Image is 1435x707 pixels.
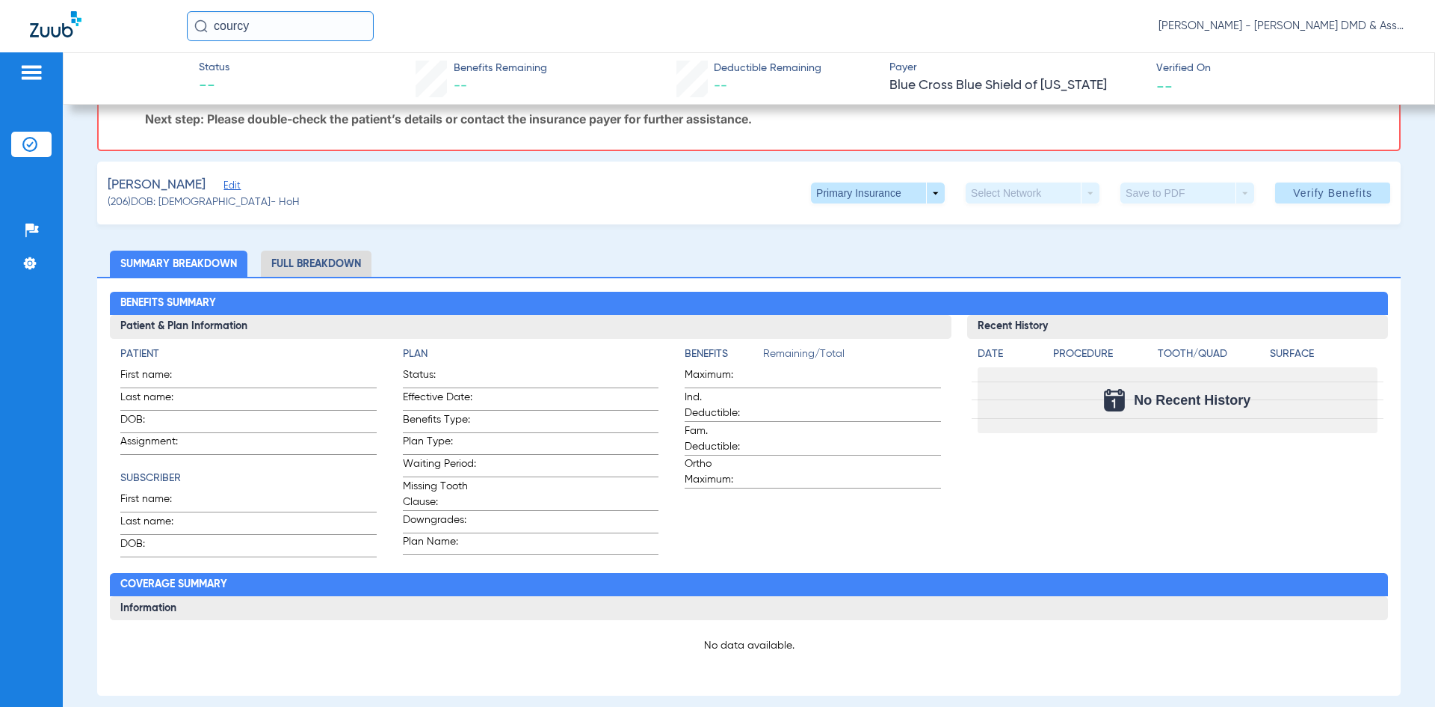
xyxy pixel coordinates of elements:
[1270,346,1377,367] app-breakdown-title: Surface
[1134,393,1250,408] span: No Recent History
[889,76,1144,95] span: Blue Cross Blue Shield of [US_STATE]
[1104,389,1125,411] img: Calendar
[403,534,476,554] span: Plan Name:
[403,346,658,362] h4: Plan
[120,536,194,557] span: DOB:
[763,346,940,367] span: Remaining/Total
[199,76,229,97] span: --
[110,596,1387,620] h3: Information
[1270,346,1377,362] h4: Surface
[714,61,821,76] span: Deductible Remaining
[108,176,206,195] span: [PERSON_NAME]
[403,434,476,454] span: Plan Type:
[120,471,376,486] h4: Subscriber
[120,434,194,454] span: Assignment:
[978,346,1040,362] h4: Date
[30,11,81,37] img: Zuub Logo
[120,346,376,362] h4: Patient
[978,346,1040,367] app-breakdown-title: Date
[1158,19,1405,34] span: [PERSON_NAME] - [PERSON_NAME] DMD & Associates
[120,492,194,512] span: First name:
[1158,346,1265,367] app-breakdown-title: Tooth/Quad
[889,60,1144,76] span: Payer
[403,456,476,477] span: Waiting Period:
[19,64,43,82] img: hamburger-icon
[714,79,727,93] span: --
[403,512,476,533] span: Downgrades:
[403,412,476,432] span: Benefits Type:
[1053,346,1152,367] app-breakdown-title: Procedure
[187,11,374,41] input: Search for patients
[403,390,476,410] span: Effective Date:
[1053,346,1152,362] h4: Procedure
[120,514,194,534] span: Last name:
[120,367,194,388] span: First name:
[454,79,467,93] span: --
[223,180,237,195] span: Edit
[1293,187,1372,199] span: Verify Benefits
[261,251,371,277] li: Full Breakdown
[403,479,476,510] span: Missing Tooth Clause:
[108,195,300,210] span: (206) DOB: [DEMOGRAPHIC_DATA] - HoH
[1156,78,1173,94] span: --
[811,183,945,203] button: Primary Insurance
[110,251,247,277] li: Summary Breakdown
[120,638,1377,653] p: No data available.
[145,111,1383,126] p: Next step: Please double-check the patient’s details or contact the insurance payer for further a...
[685,456,758,488] span: Ortho Maximum:
[110,573,1387,597] h2: Coverage Summary
[194,19,208,33] img: Search Icon
[454,61,547,76] span: Benefits Remaining
[1275,183,1390,203] button: Verify Benefits
[199,60,229,76] span: Status
[120,412,194,432] span: DOB:
[967,315,1388,339] h3: Recent History
[685,367,758,388] span: Maximum:
[685,423,758,455] span: Fam. Deductible:
[1158,346,1265,362] h4: Tooth/Quad
[685,346,763,367] app-breakdown-title: Benefits
[685,390,758,421] span: Ind. Deductible:
[685,346,763,362] h4: Benefits
[1360,635,1435,707] iframe: Chat Widget
[110,292,1387,316] h2: Benefits Summary
[120,390,194,410] span: Last name:
[110,315,951,339] h3: Patient & Plan Information
[403,367,476,388] span: Status:
[1156,61,1410,76] span: Verified On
